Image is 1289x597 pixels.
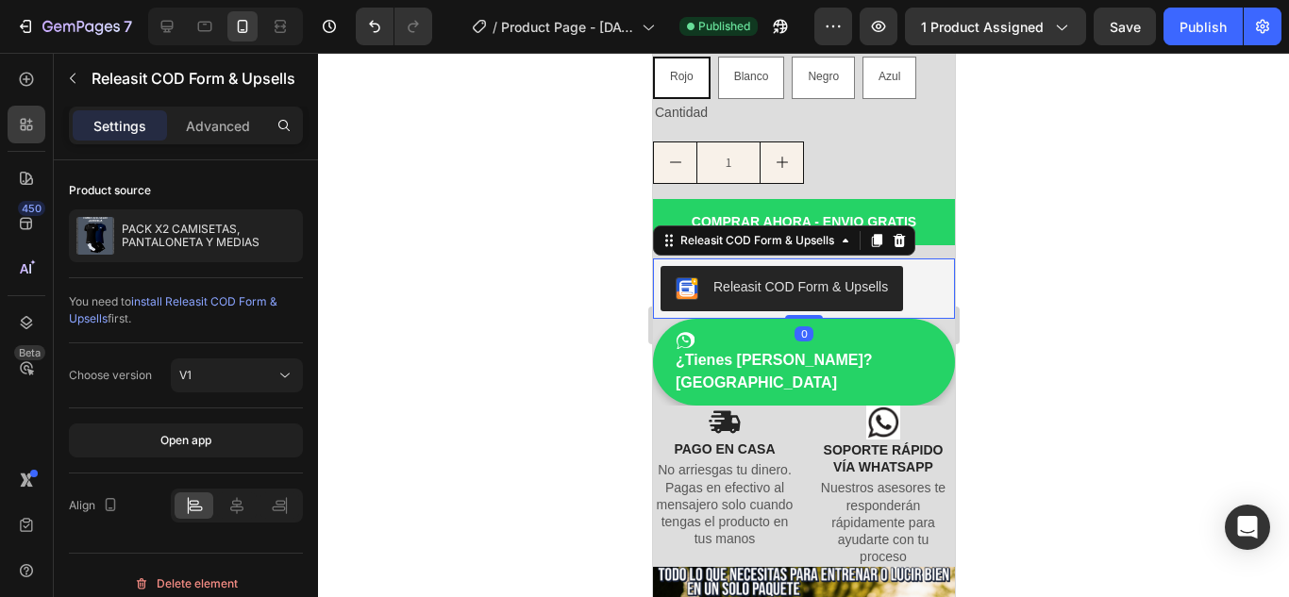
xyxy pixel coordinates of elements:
p: Releasit COD Form & Upsells [92,67,295,90]
div: Choose version [69,367,152,384]
button: 7 [8,8,141,45]
p: PACK X2 CAMISETAS, PANTALONETA Y MEDIAS [122,223,295,249]
div: Delete element [134,572,238,595]
div: Beta [14,345,45,360]
div: You need to first. [69,293,303,327]
div: Open app [160,432,211,449]
img: product feature img [76,217,114,255]
div: Undo/Redo [356,8,432,45]
span: Product Page - [DATE] 20:17:35 [501,17,634,37]
iframe: Design area [653,53,955,597]
span: install Releasit COD Form & Upsells [69,294,277,325]
p: 7 [124,15,132,38]
p: Settings [93,116,146,136]
span: Save [1110,19,1141,35]
span: Published [698,18,750,35]
div: Publish [1180,17,1227,37]
p: Advanced [186,116,250,136]
button: Publish [1163,8,1243,45]
div: Product source [69,182,151,199]
div: Align [69,493,122,519]
div: Open Intercom Messenger [1225,505,1270,550]
span: / [493,17,497,37]
button: Save [1094,8,1156,45]
button: 1 product assigned [905,8,1086,45]
button: V1 [171,358,303,392]
span: 1 product assigned [921,17,1044,37]
div: 450 [18,201,45,216]
button: Open app [69,423,303,457]
span: V1 [179,368,192,382]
